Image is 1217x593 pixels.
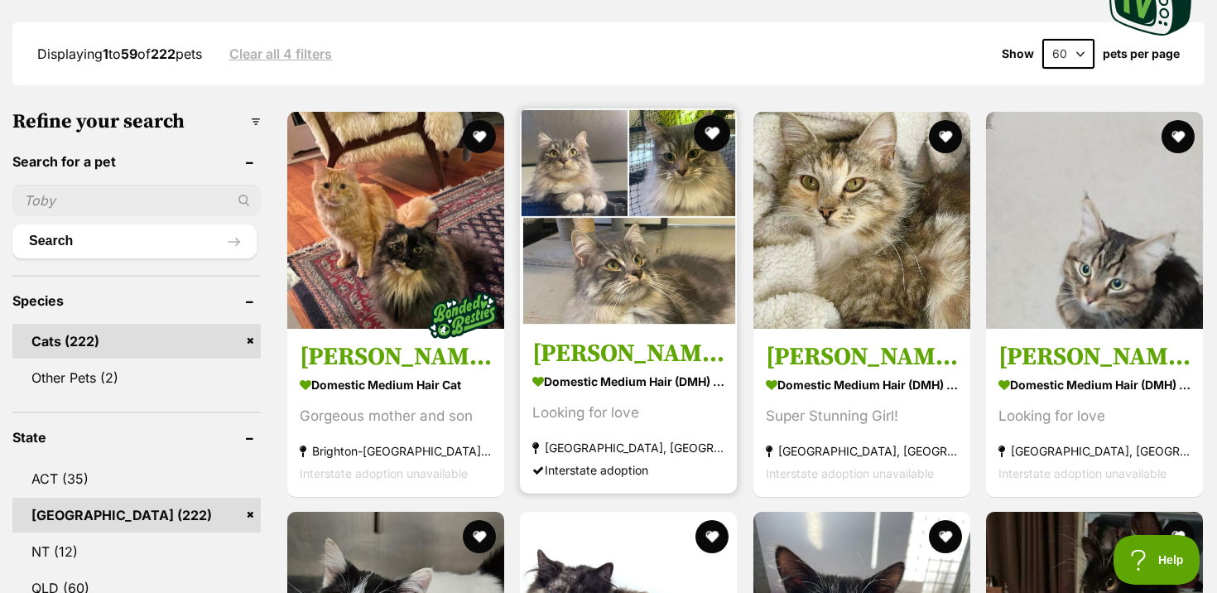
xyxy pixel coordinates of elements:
span: Interstate adoption unavailable [766,465,934,480]
button: favourite [463,520,496,553]
strong: [GEOGRAPHIC_DATA], [GEOGRAPHIC_DATA] [532,436,724,458]
button: favourite [695,115,731,152]
h3: [PERSON_NAME] [532,337,724,369]
button: favourite [929,520,962,553]
button: Search [12,224,257,258]
img: Bobbi - Domestic Medium Hair (DMH) Cat [753,112,970,329]
button: favourite [1162,120,1195,153]
strong: Domestic Medium Hair Cat [300,372,492,396]
button: favourite [1162,520,1195,553]
span: Show [1002,47,1034,60]
a: Other Pets (2) [12,360,261,395]
a: Cats (222) [12,324,261,359]
button: favourite [696,520,729,553]
button: favourite [929,120,962,153]
a: [PERSON_NAME] Domestic Medium Hair (DMH) Cat Looking for love [GEOGRAPHIC_DATA], [GEOGRAPHIC_DATA... [520,325,737,493]
strong: 59 [121,46,137,62]
div: Looking for love [532,401,724,423]
label: pets per page [1103,47,1180,60]
strong: [GEOGRAPHIC_DATA], [GEOGRAPHIC_DATA] [998,439,1191,461]
a: ACT (35) [12,461,261,496]
a: [PERSON_NAME] Domestic Medium Hair (DMH) Cat Super Stunning Girl! [GEOGRAPHIC_DATA], [GEOGRAPHIC_... [753,328,970,496]
div: Gorgeous mother and son [300,404,492,427]
strong: Domestic Medium Hair (DMH) Cat [998,372,1191,396]
strong: [GEOGRAPHIC_DATA], [GEOGRAPHIC_DATA] [766,439,958,461]
span: Interstate adoption unavailable [300,465,468,480]
strong: Brighton-[GEOGRAPHIC_DATA], [GEOGRAPHIC_DATA] [300,439,492,461]
a: [GEOGRAPHIC_DATA] (222) [12,498,261,533]
div: Interstate adoption [532,458,724,480]
div: Looking for love [998,404,1191,427]
h3: [PERSON_NAME] and [PERSON_NAME] [300,340,492,372]
input: Toby [12,185,261,216]
a: Clear all 4 filters [229,46,332,61]
strong: 222 [151,46,176,62]
iframe: Help Scout Beacon - Open [1114,535,1200,585]
img: bonded besties [421,273,504,356]
h3: [PERSON_NAME] [766,340,958,372]
span: Interstate adoption unavailable [998,465,1166,480]
header: Species [12,293,261,308]
strong: Domestic Medium Hair (DMH) Cat [532,369,724,393]
span: Displaying to of pets [37,46,202,62]
button: favourite [463,120,496,153]
header: Search for a pet [12,154,261,169]
h3: Refine your search [12,110,261,133]
header: State [12,430,261,445]
a: [PERSON_NAME] Domestic Medium Hair (DMH) Cat Looking for love [GEOGRAPHIC_DATA], [GEOGRAPHIC_DATA... [986,328,1203,496]
img: Tim Tam - Domestic Medium Hair (DMH) Cat [520,108,737,325]
div: Super Stunning Girl! [766,404,958,427]
strong: 1 [103,46,108,62]
a: NT (12) [12,534,261,569]
a: [PERSON_NAME] and [PERSON_NAME] Domestic Medium Hair Cat Gorgeous mother and son Brighton-[GEOGRA... [287,328,504,496]
h3: [PERSON_NAME] [998,340,1191,372]
img: George and Mimi - Domestic Medium Hair Cat [287,112,504,329]
strong: Domestic Medium Hair (DMH) Cat [766,372,958,396]
img: Sir Snugglepot - Domestic Medium Hair (DMH) Cat [986,112,1203,329]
